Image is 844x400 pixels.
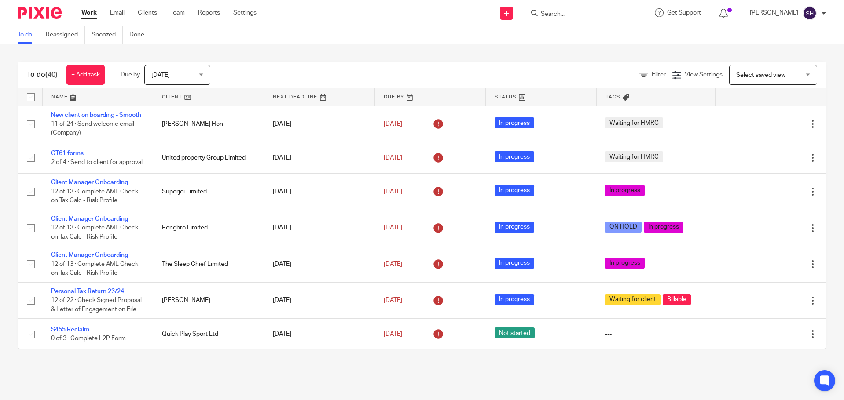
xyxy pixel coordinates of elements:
span: Get Support [667,10,701,16]
a: Work [81,8,97,17]
span: [DATE] [384,331,402,337]
span: [DATE] [151,72,170,78]
td: United property Group Limited [153,142,264,173]
span: Filter [652,72,666,78]
span: Tags [605,95,620,99]
td: The Sleep Chief Limited [153,246,264,282]
a: Email [110,8,125,17]
td: [DATE] [264,282,375,318]
span: Select saved view [736,72,785,78]
a: Reassigned [46,26,85,44]
span: In progress [605,185,645,196]
a: To do [18,26,39,44]
p: [PERSON_NAME] [750,8,798,17]
span: In progress [644,222,683,233]
td: [DATE] [264,142,375,173]
a: Client Manager Onboarding [51,252,128,258]
h1: To do [27,70,58,80]
span: 0 of 3 · Complete L2P Form [51,336,126,342]
span: Waiting for HMRC [605,117,663,128]
a: Snoozed [92,26,123,44]
a: Done [129,26,151,44]
td: Pengbro Limited [153,210,264,246]
span: (40) [45,71,58,78]
input: Search [540,11,619,18]
span: In progress [495,294,534,305]
span: [DATE] [384,297,402,303]
td: [DATE] [264,174,375,210]
td: [PERSON_NAME] [153,282,264,318]
span: In progress [495,117,534,128]
td: [DATE] [264,319,375,350]
span: ON HOLD [605,222,642,233]
td: [DATE] [264,210,375,246]
span: Waiting for client [605,294,661,305]
p: Due by [121,70,140,79]
img: Pixie [18,7,62,19]
a: Reports [198,8,220,17]
span: 12 of 22 · Check Signed Proposal & Letter of Engagement on File [51,297,142,313]
span: [DATE] [384,225,402,231]
a: S455 Reclaim [51,327,89,333]
span: 12 of 13 · Complete AML Check on Tax Calc - Risk Profile [51,189,138,204]
span: In progress [495,258,534,269]
span: Waiting for HMRC [605,151,663,162]
a: CT61 forms [51,150,84,156]
span: In progress [605,258,645,269]
span: Billable [663,294,691,305]
span: In progress [495,185,534,196]
span: 2 of 4 · Send to client for approval [51,159,143,165]
td: Quick Play Sport Ltd [153,319,264,350]
span: In progress [495,222,534,233]
a: Client Manager Onboarding [51,216,128,222]
a: Personal Tax Return 23/24 [51,288,124,295]
img: svg%3E [803,6,817,20]
td: [DATE] [264,106,375,142]
div: --- [605,330,706,338]
a: New client on boarding - Smooth [51,112,141,118]
span: Not started [495,327,535,338]
td: Superjoi Limited [153,174,264,210]
span: 12 of 13 · Complete AML Check on Tax Calc - Risk Profile [51,261,138,276]
span: [DATE] [384,121,402,127]
td: [PERSON_NAME] Hon [153,106,264,142]
span: In progress [495,151,534,162]
a: + Add task [66,65,105,85]
span: 11 of 24 · Send welcome email (Company) [51,121,134,136]
span: View Settings [685,72,723,78]
span: [DATE] [384,261,402,267]
a: Team [170,8,185,17]
td: [DATE] [264,246,375,282]
a: Settings [233,8,257,17]
a: Client Manager Onboarding [51,179,128,185]
span: 12 of 13 · Complete AML Check on Tax Calc - Risk Profile [51,225,138,240]
span: [DATE] [384,189,402,195]
a: Clients [138,8,157,17]
span: [DATE] [384,155,402,161]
